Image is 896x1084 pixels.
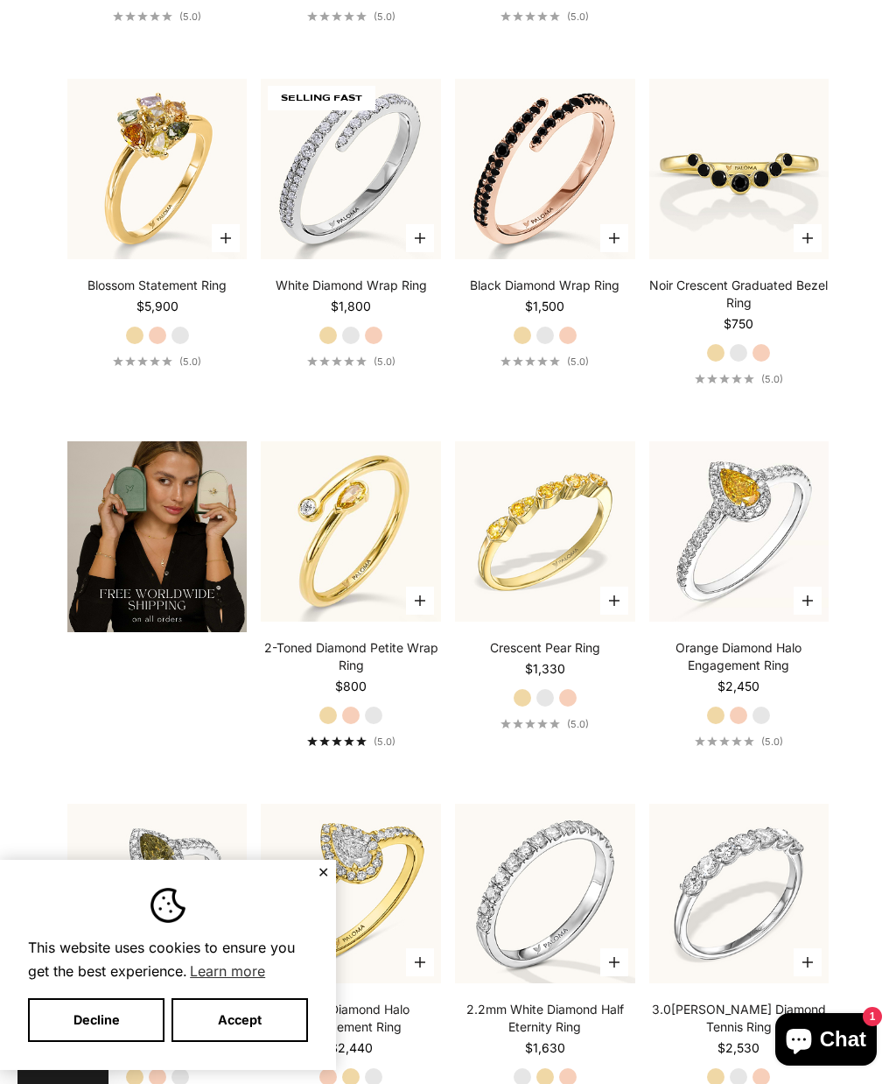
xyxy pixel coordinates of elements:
[187,958,268,984] a: Learn more
[28,937,308,984] span: This website uses cookies to ensure you get the best experience.
[171,998,308,1042] button: Accept
[318,867,329,877] button: Close
[150,888,185,923] img: Cookie banner
[28,998,164,1042] button: Decline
